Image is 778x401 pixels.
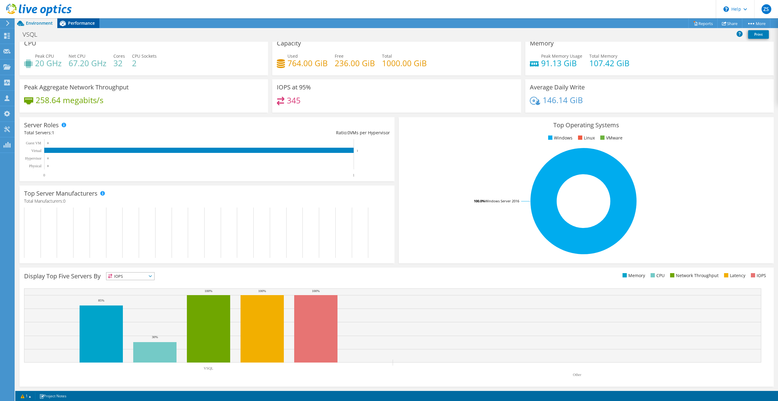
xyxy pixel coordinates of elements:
[621,272,645,279] li: Memory
[748,30,769,39] a: Print
[36,97,103,103] h4: 258.64 megabits/s
[589,60,630,67] h4: 107.42 GiB
[287,60,328,67] h4: 764.00 GiB
[649,272,665,279] li: CPU
[16,392,35,400] a: 1
[204,366,213,370] text: VSQL
[98,298,104,302] text: 85%
[723,6,729,12] svg: \n
[26,20,53,26] span: Environment
[205,289,212,293] text: 100%
[24,190,98,197] h3: Top Server Manufacturers
[52,130,54,135] span: 1
[106,273,154,280] span: IOPS
[541,60,582,67] h4: 91.13 GiB
[335,60,375,67] h4: 236.00 GiB
[688,19,718,28] a: Reports
[113,60,125,67] h4: 32
[24,198,390,204] h4: Total Manufacturers:
[541,53,582,59] span: Peak Memory Usage
[35,53,54,59] span: Peak CPU
[24,122,59,128] h3: Server Roles
[403,122,769,128] h3: Top Operating Systems
[277,40,301,47] h3: Capacity
[742,19,770,28] a: More
[47,142,49,145] text: 0
[113,53,125,59] span: Cores
[723,272,745,279] li: Latency
[69,60,106,67] h4: 67.20 GHz
[63,198,66,204] span: 0
[573,373,581,377] text: Other
[258,289,266,293] text: 100%
[353,173,355,177] text: 1
[543,97,583,103] h4: 146.14 GiB
[31,149,42,153] text: Virtual
[277,84,311,91] h3: IOPS at 95%
[47,157,49,160] text: 0
[357,149,358,152] text: 1
[68,20,95,26] span: Performance
[47,164,49,168] text: 0
[287,97,301,104] h4: 345
[599,135,623,141] li: VMware
[348,130,350,135] span: 0
[287,53,298,59] span: Used
[530,84,585,91] h3: Average Daily Write
[43,173,45,177] text: 0
[589,53,617,59] span: Total Memory
[35,60,62,67] h4: 20 GHz
[335,53,344,59] span: Free
[312,289,320,293] text: 100%
[24,129,207,136] div: Total Servers:
[207,129,390,136] div: Ratio: VMs per Hypervisor
[485,199,519,203] tspan: Windows Server 2016
[26,141,41,145] text: Guest VM
[530,40,554,47] h3: Memory
[382,60,427,67] h4: 1000.00 GiB
[20,31,47,38] h1: VSQL
[69,53,85,59] span: Net CPU
[152,335,158,339] text: 30%
[132,53,157,59] span: CPU Sockets
[669,272,719,279] li: Network Throughput
[382,53,392,59] span: Total
[24,84,129,91] h3: Peak Aggregate Network Throughput
[749,272,766,279] li: IOPS
[762,4,771,14] span: ZS
[132,60,157,67] h4: 2
[576,135,595,141] li: Linux
[29,164,41,168] text: Physical
[35,392,71,400] a: Project Notes
[24,40,36,47] h3: CPU
[474,199,485,203] tspan: 100.0%
[547,135,573,141] li: Windows
[717,19,742,28] a: Share
[25,156,41,161] text: Hypervisor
